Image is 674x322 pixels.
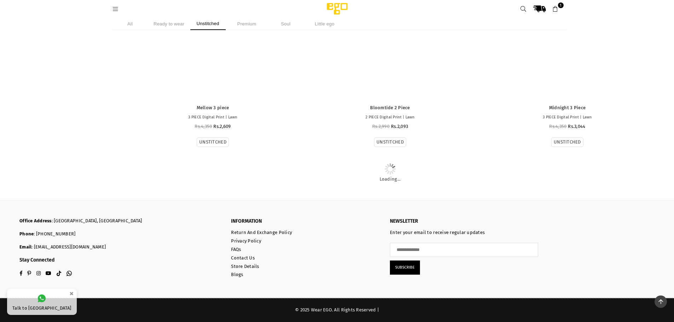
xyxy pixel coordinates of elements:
[307,18,342,30] li: Little ego
[19,231,220,237] p: : [PHONE_NUMBER]
[307,115,473,121] p: 2 PIECE Digital Print | Lawn
[113,18,148,30] li: All
[372,124,390,129] span: Rs.2,990
[391,124,408,129] span: Rs.2,093
[484,115,651,121] p: 3 PIECE Digital Print | Lawn
[231,218,379,224] p: INFORMATION
[307,2,367,16] img: Ego
[231,272,243,277] a: Blogs
[558,2,564,8] span: 1
[390,218,538,224] p: NEWSLETTER
[517,2,530,15] a: Search
[484,105,651,111] a: Midnight 3 Piece
[126,176,655,182] p: Loading...
[549,124,566,129] span: Rs.4,350
[231,255,255,260] a: Contact Us
[554,139,581,145] label: UNSTITCHED
[268,18,304,30] li: Soul
[126,170,655,182] a: Loading...
[549,2,562,15] a: 1
[19,257,220,263] h3: Stay Connected
[195,124,212,129] span: Rs.4,350
[390,260,420,275] button: Subscribe
[385,163,396,175] img: Loading...
[31,244,106,250] a: : [EMAIL_ADDRESS][DOMAIN_NAME]
[231,247,241,252] a: FAQs
[129,105,296,111] a: Mellow 3 piece
[19,218,220,224] p: : [GEOGRAPHIC_DATA], [GEOGRAPHIC_DATA]
[19,244,31,250] b: Email
[213,124,231,129] span: Rs.2,609
[67,288,76,299] button: ×
[19,231,34,236] b: Phone
[376,139,404,145] label: UNSTITCHED
[7,289,77,315] a: Talk to [GEOGRAPHIC_DATA]
[231,264,259,269] a: Store Details
[307,105,473,111] a: Bloomtide 2 Piece
[568,124,585,129] span: Rs.3,044
[231,238,261,244] a: Privacy Policy
[129,115,296,121] p: 3 PIECE Digital Print | Lawn
[390,230,538,236] p: Enter your email to receive regular updates
[151,18,187,30] li: Ready to wear
[19,218,52,223] b: Office Address
[199,139,226,145] label: UNSTITCHED
[109,6,122,11] a: Menu
[19,307,655,313] div: © 2025 Wear EGO. All Rights Reserved |
[190,18,226,30] li: Unstitched
[231,230,292,235] a: Return And Exchange Policy
[229,18,265,30] li: Premium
